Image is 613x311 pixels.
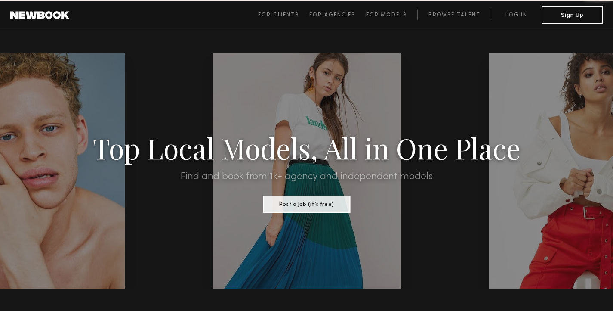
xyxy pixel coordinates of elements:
a: For Models [366,10,418,20]
span: For Clients [258,12,299,18]
a: Log in [491,10,542,20]
a: For Agencies [309,10,366,20]
h1: Top Local Models, All in One Place [46,134,567,161]
h2: Find and book from 1k+ agency and independent models [46,171,567,182]
span: For Agencies [309,12,355,18]
a: Browse Talent [417,10,491,20]
a: For Clients [258,10,309,20]
button: Post a Job (it’s free) [263,196,350,213]
button: Sign Up [542,6,603,24]
a: Post a Job (it’s free) [263,199,350,208]
span: For Models [366,12,407,18]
